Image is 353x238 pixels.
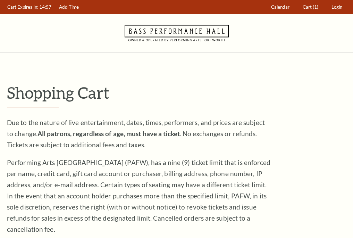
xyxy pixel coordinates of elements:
[7,157,271,235] p: Performing Arts [GEOGRAPHIC_DATA] (PAFW), has a nine (9) ticket limit that is enforced per name, ...
[331,4,342,10] span: Login
[39,4,51,10] span: 14:57
[56,0,82,14] a: Add Time
[313,4,318,10] span: (1)
[328,0,346,14] a: Login
[7,84,346,101] p: Shopping Cart
[268,0,293,14] a: Calendar
[37,130,180,138] strong: All patrons, regardless of age, must have a ticket
[7,4,38,10] span: Cart Expires In:
[7,118,265,149] span: Due to the nature of live entertainment, dates, times, performers, and prices are subject to chan...
[271,4,289,10] span: Calendar
[300,0,322,14] a: Cart (1)
[303,4,312,10] span: Cart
